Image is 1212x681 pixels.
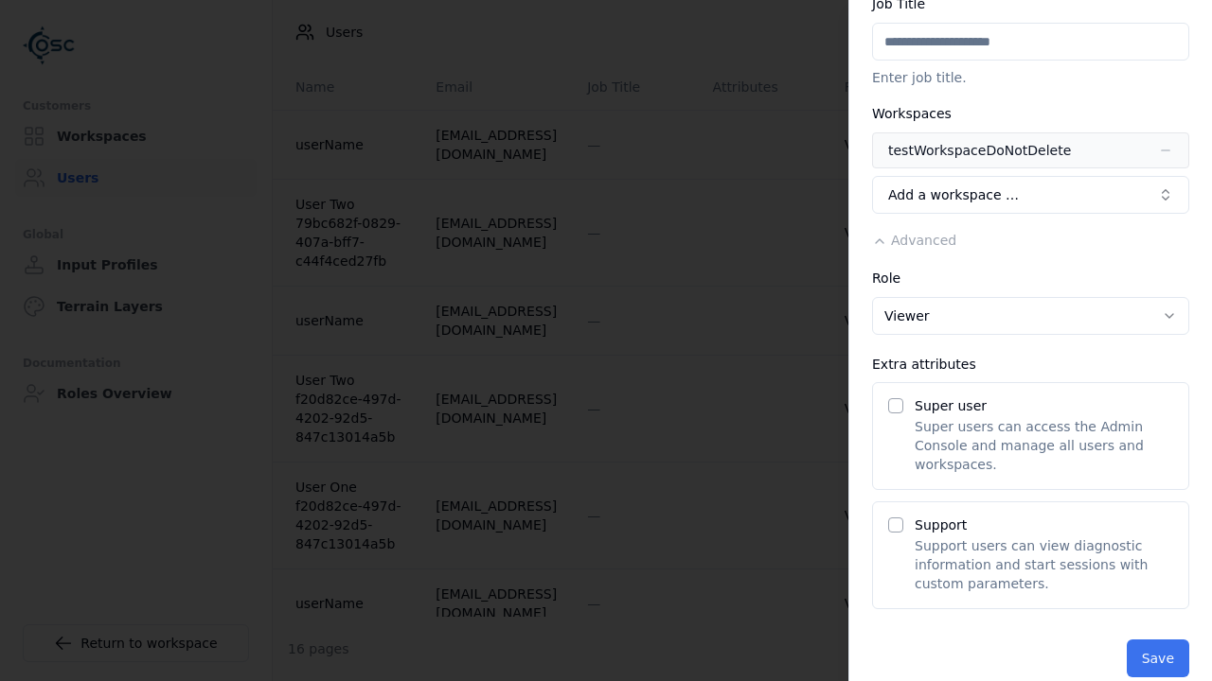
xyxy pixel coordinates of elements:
[1127,639,1189,677] button: Save
[872,231,956,250] button: Advanced
[915,398,987,413] label: Super user
[872,106,952,121] label: Workspaces
[891,233,956,248] span: Advanced
[915,517,967,533] label: Support
[872,358,1189,371] div: Extra attributes
[888,141,1071,160] div: testWorkspaceDoNotDelete
[888,185,1019,204] span: Add a workspace …
[872,68,1189,87] p: Enter job title.
[915,417,1173,474] p: Super users can access the Admin Console and manage all users and workspaces.
[915,536,1173,593] p: Support users can view diagnostic information and start sessions with custom parameters.
[872,271,900,286] label: Role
